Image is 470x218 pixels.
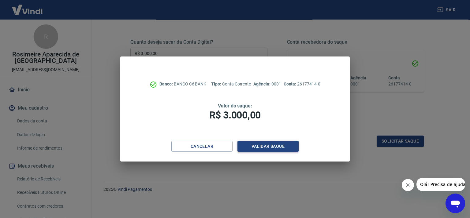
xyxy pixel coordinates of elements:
[209,109,261,121] span: R$ 3.000,00
[284,82,297,86] span: Conta:
[284,81,320,87] p: 26177414-0
[253,82,271,86] span: Agência:
[211,81,251,87] p: Conta Corrente
[4,4,51,9] span: Olá! Precisa de ajuda?
[237,141,299,152] button: Validar saque
[416,178,465,191] iframe: Mensagem da empresa
[446,194,465,213] iframe: Botão para abrir a janela de mensagens
[211,82,222,86] span: Tipo:
[218,103,252,109] span: Valor do saque:
[402,179,414,191] iframe: Fechar mensagem
[159,81,206,87] p: BANCO C6 BANK
[171,141,233,152] button: Cancelar
[159,82,174,86] span: Banco:
[253,81,281,87] p: 0001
